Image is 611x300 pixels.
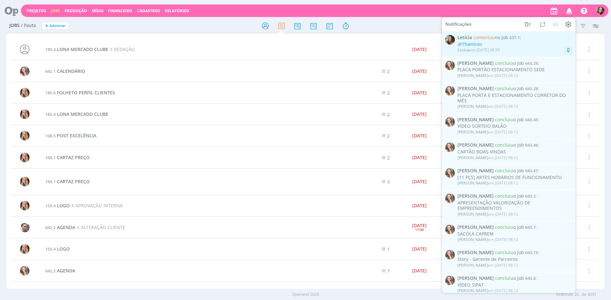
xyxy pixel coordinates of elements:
span: o Job [495,85,524,91]
span: Letícia [457,35,472,40]
span: [PERSON_NAME] [457,237,488,242]
span: LOGO [57,246,70,252]
a: Jobs [51,8,60,13]
div: [DATE] [412,155,427,160]
span: 185.4 [45,47,56,52]
span: [PERSON_NAME] [457,155,488,160]
span: Letícia [457,47,470,53]
button: Financeiro [106,8,134,13]
span: : [457,117,572,122]
img: T [596,7,604,15]
div: CARTÃO BOAS-VINDAS [457,149,572,155]
div: em [DATE] 08:12 [457,237,518,242]
a: 185.4LONA MERCADO CLUBE [45,111,108,117]
a: Projetos [27,8,46,13]
span: 2 [387,90,390,96]
span: [PERSON_NAME] [457,180,488,186]
span: : [457,142,572,148]
span: [PERSON_NAME] [457,129,488,135]
span: 642.1 [45,68,56,74]
span: : [457,168,572,174]
div: em [DATE] 08:12 [457,130,518,134]
img: T [20,177,30,186]
div: em [DATE] 08:12 [457,181,518,185]
div: [DATE] [412,47,427,52]
a: 642.1CALENDÁRIO [45,68,85,74]
span: [PERSON_NAME] [457,193,494,199]
span: o Job [495,60,524,66]
div: [11 PÇS] ARTES HORÁRIOS DE FUNCIONAMENTO [457,175,572,180]
span: 643.2 [525,193,536,199]
span: AGENDA [57,224,75,230]
span: 2 [387,133,390,139]
button: Mídia [90,8,105,13]
span: [PERSON_NAME] [457,60,494,66]
div: VÍDEO SORTEIO BALÃO [457,124,572,129]
div: Story - Gerente de Parceiros [457,257,572,262]
span: 3 [387,179,390,185]
div: VÍDEO SIPAT [457,282,572,287]
span: : [457,35,572,40]
div: [DATE] [412,179,427,184]
span: 155.4 [45,246,56,252]
span: 185.4 [45,111,56,117]
div: em [DATE] 08:13 [457,73,518,78]
span: [PERSON_NAME] [457,211,488,217]
a: 108.5POST EXCELÊNCIA [45,133,96,139]
span: : [457,225,572,230]
span: 643.45 [525,116,538,122]
span: o Job [495,275,524,281]
span: [PERSON_NAME] [457,142,494,148]
a: Produção [65,8,87,13]
a: Financeiro [108,8,132,13]
span: POST EXCELÊNCIA [57,133,96,139]
span: o Job [495,224,524,230]
a: 155.4LOGO [45,246,70,252]
div: em [DATE] 08:12 [457,212,518,216]
img: T [20,201,30,210]
div: em [DATE] 08:12 [457,288,518,293]
span: concluiu [495,193,513,199]
span: 637.1 [509,35,520,40]
span: 643.7 [525,224,536,230]
button: Jobs [49,8,62,13]
div: em [DATE] 08:13 [457,104,518,109]
span: no Job [473,34,508,40]
span: : [457,276,572,281]
span: ALTERAÇÃO CLIENTE [75,224,125,230]
span: [PERSON_NAME] [457,262,488,268]
span: / Pauta [21,23,36,28]
span: concluiu [495,167,513,174]
span: CALENDÁRIO [57,68,85,74]
a: Mídia [92,8,103,13]
span: concluiu [495,60,513,66]
img: T [20,153,30,162]
span: 2 [387,68,390,74]
span: [PERSON_NAME] [457,168,494,174]
span: [PERSON_NAME] [457,104,488,109]
div: [DATE] [412,247,427,251]
img: G [445,225,455,234]
span: FOLHETO PERFIL CLIENTES [57,90,115,96]
img: G [445,60,455,70]
div: APRESENTAÇÃO VALORIZAÇÃO DE EMPREENDIMENTOS [457,200,572,211]
button: Relatórios [163,8,191,13]
span: Cadastros [137,8,160,13]
span: LOGO [57,202,70,209]
span: REDAÇÃO [108,46,135,52]
span: 108.5 [45,133,56,139]
span: concluiu [495,85,513,91]
span: Notificações [445,21,472,27]
span: [PERSON_NAME] [457,117,494,122]
a: 642.2AGENDA [45,268,75,274]
span: [PERSON_NAME] [457,73,488,78]
span: concluiu [495,116,513,122]
img: G [445,142,455,152]
span: APROVAÇÃO INTERNA [70,202,123,209]
img: G [445,250,455,260]
span: 2 [387,155,390,161]
div: PLACA PORTÃO ESTACIONAMENTO SEDE [457,67,572,73]
img: T [20,88,30,98]
div: [DATE] [412,69,427,73]
a: Relatórios [165,8,189,13]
